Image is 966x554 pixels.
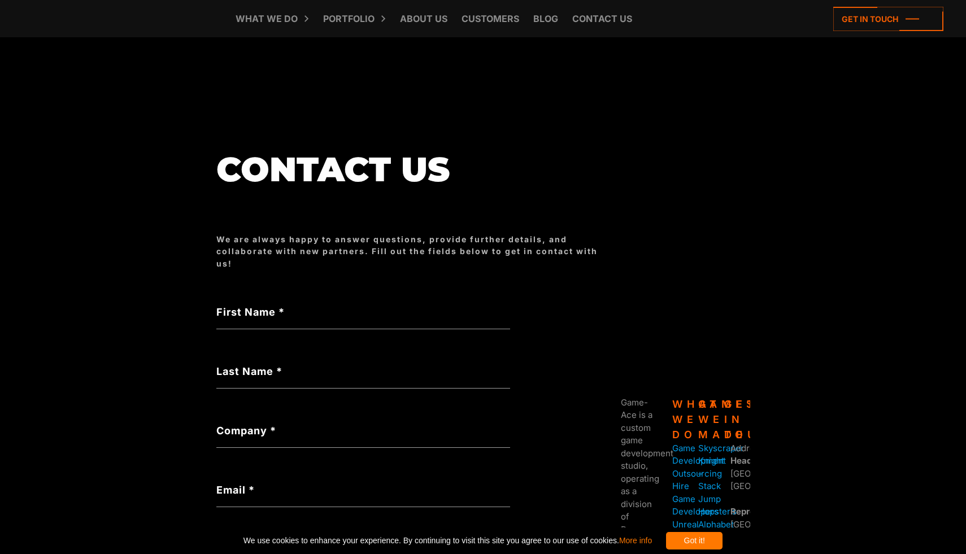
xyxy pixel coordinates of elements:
[666,532,723,549] div: Got it!
[698,443,744,453] a: Skyscraper
[698,396,711,442] div: Games We Made
[216,151,612,188] h1: Contact us
[672,443,726,479] a: Game Development Outsourcing
[672,396,685,442] div: What We Do
[724,396,737,442] div: Get In Touch
[216,304,510,320] label: First Name *
[730,455,819,491] span: [GEOGRAPHIC_DATA], [GEOGRAPHIC_DATA]
[833,7,943,31] a: Get in touch
[698,506,737,542] a: Hopster’s Alphabet Hotel
[216,482,510,498] label: Email *
[672,481,719,517] a: Hire Game Developers
[698,455,724,504] a: Knight – Stack Jump
[216,423,510,438] label: Company *
[216,233,612,269] div: We are always happy to answer questions, provide further details, and collaborate with new partne...
[619,536,652,545] a: More info
[243,532,652,549] span: We use cookies to enhance your experience. By continuing to visit this site you agree to our use ...
[216,364,510,379] label: Last Name *
[730,455,790,466] strong: Headquarters:
[730,506,801,517] strong: Representatives:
